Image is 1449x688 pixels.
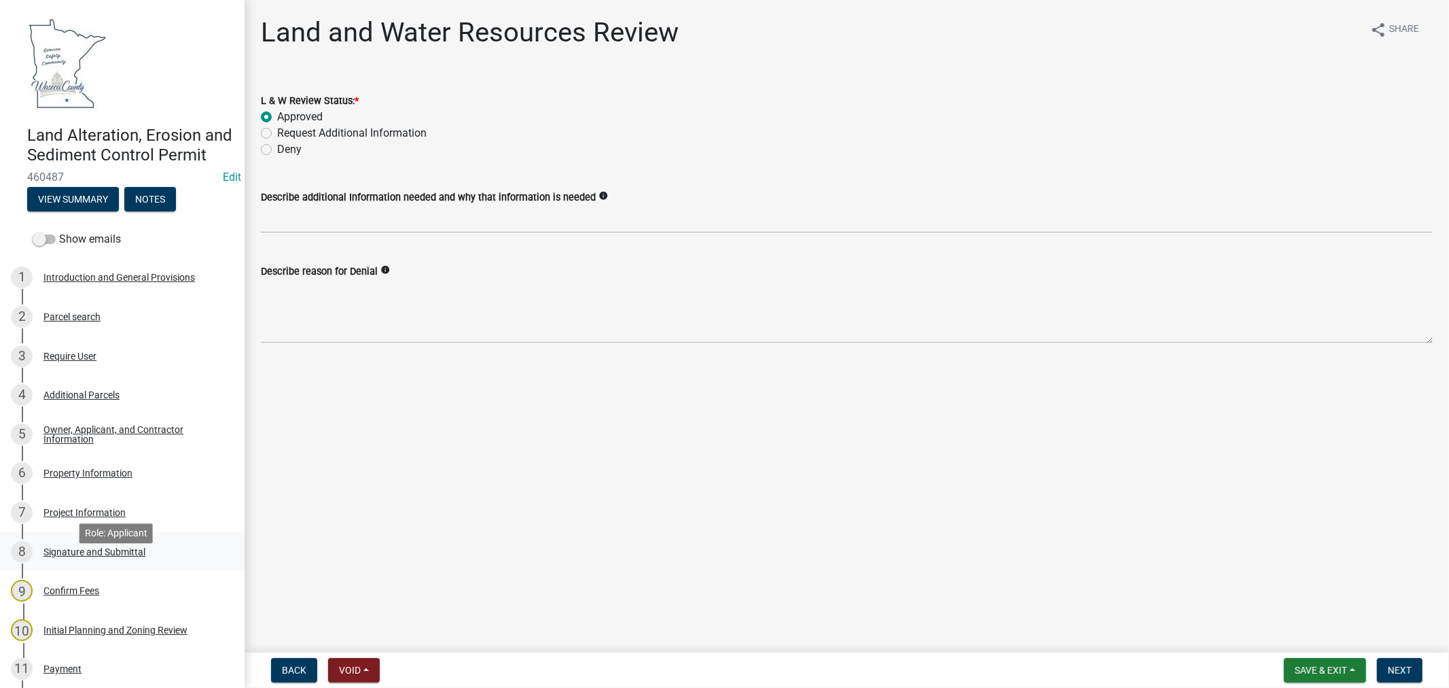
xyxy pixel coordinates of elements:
[11,384,33,406] div: 4
[11,266,33,288] div: 1
[328,658,380,683] button: Void
[27,14,107,111] img: Waseca County, Minnesota
[27,171,217,184] span: 460487
[11,502,33,523] div: 7
[1377,658,1423,683] button: Next
[261,193,596,203] label: Describe additional Information needed and why that information is needed
[1284,658,1366,683] button: Save & Exit
[11,345,33,367] div: 3
[282,665,306,676] span: Back
[124,194,176,205] wm-modal-confirm: Notes
[261,267,378,277] label: Describe reason for Denial
[223,171,241,184] wm-modal-confirm: Edit Application Number
[1388,665,1412,676] span: Next
[27,126,234,165] h4: Land Alteration, Erosion and Sediment Control Permit
[261,97,359,106] label: L & W Review Status:
[43,508,126,517] div: Project Information
[43,425,223,444] div: Owner, Applicant, and Contractor Information
[380,265,390,275] i: info
[43,664,82,674] div: Payment
[1359,16,1430,43] button: shareShare
[43,625,187,635] div: Initial Planning and Zoning Review
[277,141,302,158] label: Deny
[1295,665,1347,676] span: Save & Exit
[79,523,153,543] div: Role: Applicant
[277,109,323,125] label: Approved
[43,273,195,282] div: Introduction and General Provisions
[11,462,33,484] div: 6
[1370,22,1387,38] i: share
[271,658,317,683] button: Back
[339,665,361,676] span: Void
[1389,22,1419,38] span: Share
[11,658,33,680] div: 11
[598,191,608,201] i: info
[27,187,119,211] button: View Summary
[43,351,96,361] div: Require User
[11,541,33,563] div: 8
[43,390,120,400] div: Additional Parcels
[43,586,99,596] div: Confirm Fees
[124,187,176,211] button: Notes
[261,16,679,49] h1: Land and Water Resources Review
[43,547,145,557] div: Signature and Submittal
[43,468,132,478] div: Property Information
[11,424,33,445] div: 5
[11,619,33,641] div: 10
[43,312,101,322] div: Parcel search
[11,306,33,328] div: 2
[27,194,119,205] wm-modal-confirm: Summary
[33,231,121,247] label: Show emails
[11,580,33,602] div: 9
[223,171,241,184] a: Edit
[277,125,427,141] label: Request Additional Information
